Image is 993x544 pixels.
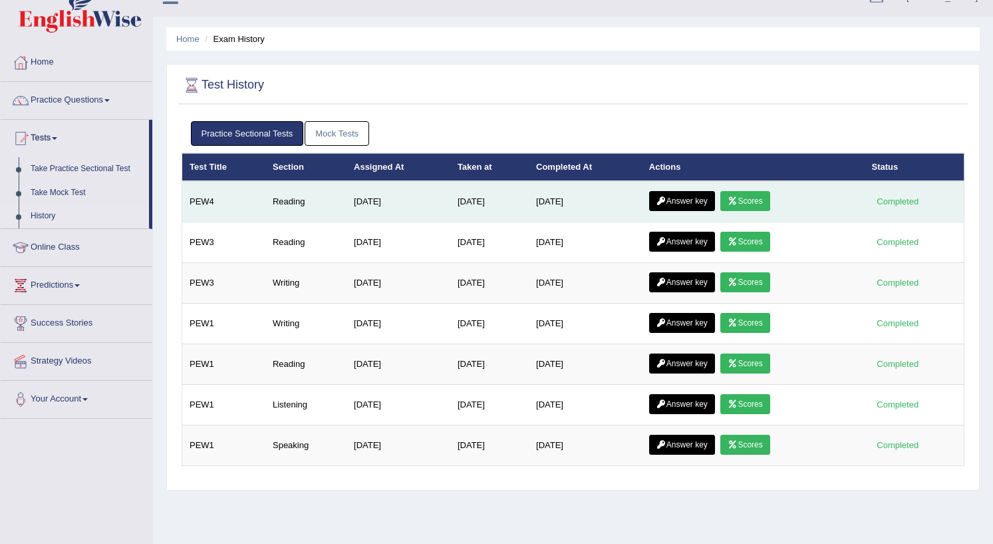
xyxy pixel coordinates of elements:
a: Scores [720,435,770,455]
a: Answer key [649,232,715,252]
th: Section [265,153,347,181]
td: [DATE] [529,344,642,385]
a: Take Practice Sectional Test [25,157,149,181]
td: PEW1 [182,304,265,344]
a: Answer key [649,435,715,455]
a: Answer key [649,191,715,211]
td: [DATE] [450,222,529,263]
td: [DATE] [450,385,529,425]
a: Answer key [649,313,715,333]
td: [DATE] [347,344,450,385]
td: [DATE] [450,425,529,466]
td: PEW1 [182,425,265,466]
td: [DATE] [450,344,529,385]
a: Scores [720,354,770,374]
td: Reading [265,181,347,222]
td: PEW1 [182,344,265,385]
td: Reading [265,222,347,263]
td: PEW3 [182,222,265,263]
a: Online Class [1,229,152,262]
a: Your Account [1,381,152,414]
td: [DATE] [529,181,642,222]
td: [DATE] [347,263,450,304]
div: Completed [872,438,924,452]
a: Predictions [1,267,152,300]
li: Exam History [202,33,265,45]
td: [DATE] [347,222,450,263]
div: Completed [872,235,924,249]
th: Assigned At [347,153,450,181]
a: Scores [720,191,770,211]
a: Scores [720,313,770,333]
a: History [25,204,149,228]
th: Test Title [182,153,265,181]
th: Taken at [450,153,529,181]
th: Status [865,153,964,181]
td: [DATE] [529,425,642,466]
a: Tests [1,120,149,153]
a: Practice Sectional Tests [191,121,304,146]
td: [DATE] [347,385,450,425]
td: [DATE] [347,425,450,466]
div: Completed [872,398,924,411]
td: [DATE] [529,263,642,304]
td: Writing [265,304,347,344]
div: Completed [872,316,924,330]
div: Completed [872,194,924,208]
td: [DATE] [529,304,642,344]
h2: Test History [182,75,264,95]
td: [DATE] [450,304,529,344]
a: Scores [720,272,770,292]
a: Home [176,34,200,44]
td: PEW4 [182,181,265,222]
div: Completed [872,357,924,371]
td: Reading [265,344,347,385]
a: Take Mock Test [25,181,149,205]
div: Completed [872,276,924,290]
td: Writing [265,263,347,304]
td: Listening [265,385,347,425]
a: Answer key [649,394,715,414]
a: Answer key [649,354,715,374]
a: Home [1,44,152,77]
a: Scores [720,394,770,414]
a: Strategy Videos [1,343,152,376]
td: [DATE] [347,304,450,344]
a: Scores [720,232,770,252]
td: [DATE] [529,385,642,425]
td: [DATE] [450,181,529,222]
td: PEW3 [182,263,265,304]
a: Success Stories [1,305,152,338]
td: [DATE] [347,181,450,222]
a: Mock Tests [305,121,369,146]
td: Speaking [265,425,347,466]
th: Actions [642,153,865,181]
a: Answer key [649,272,715,292]
a: Practice Questions [1,82,152,115]
td: [DATE] [450,263,529,304]
td: PEW1 [182,385,265,425]
th: Completed At [529,153,642,181]
td: [DATE] [529,222,642,263]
